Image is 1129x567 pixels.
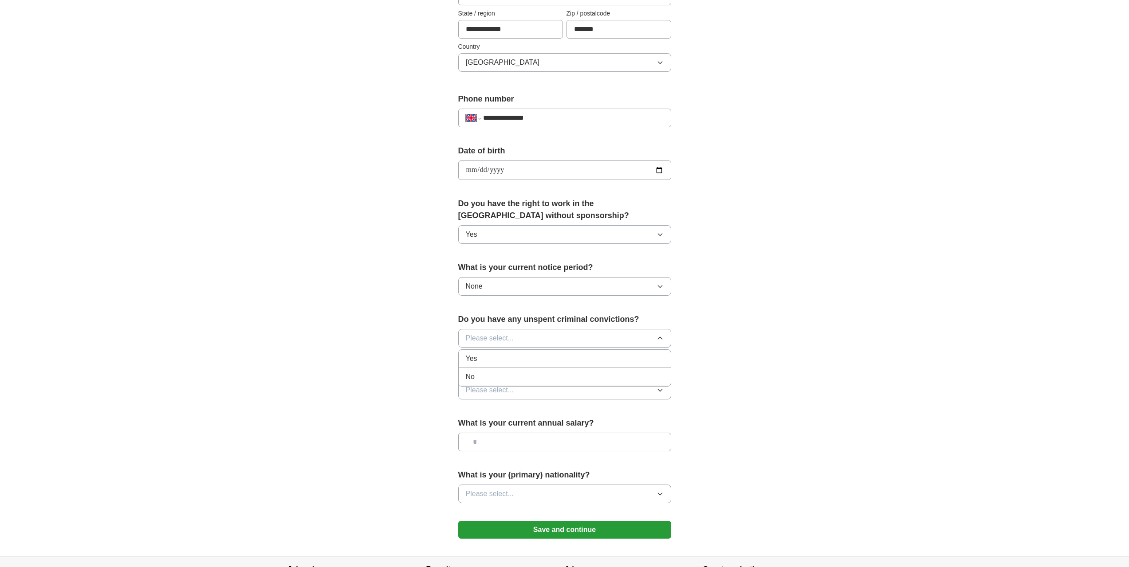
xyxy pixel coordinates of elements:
[458,277,671,296] button: None
[458,521,671,539] button: Save and continue
[458,145,671,157] label: Date of birth
[458,198,671,222] label: Do you have the right to work in the [GEOGRAPHIC_DATA] without sponsorship?
[458,9,563,18] label: State / region
[466,333,514,344] span: Please select...
[466,229,477,240] span: Yes
[458,225,671,244] button: Yes
[466,57,540,68] span: [GEOGRAPHIC_DATA]
[458,53,671,72] button: [GEOGRAPHIC_DATA]
[566,9,671,18] label: Zip / postalcode
[466,385,514,395] span: Please select...
[458,262,671,274] label: What is your current notice period?
[458,485,671,503] button: Please select...
[466,281,483,292] span: None
[466,489,514,499] span: Please select...
[458,313,671,325] label: Do you have any unspent criminal convictions?
[466,353,477,364] span: Yes
[458,417,671,429] label: What is your current annual salary?
[458,42,671,51] label: Country
[458,381,671,399] button: Please select...
[466,371,475,382] span: No
[458,329,671,348] button: Please select...
[458,93,671,105] label: Phone number
[458,469,671,481] label: What is your (primary) nationality?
